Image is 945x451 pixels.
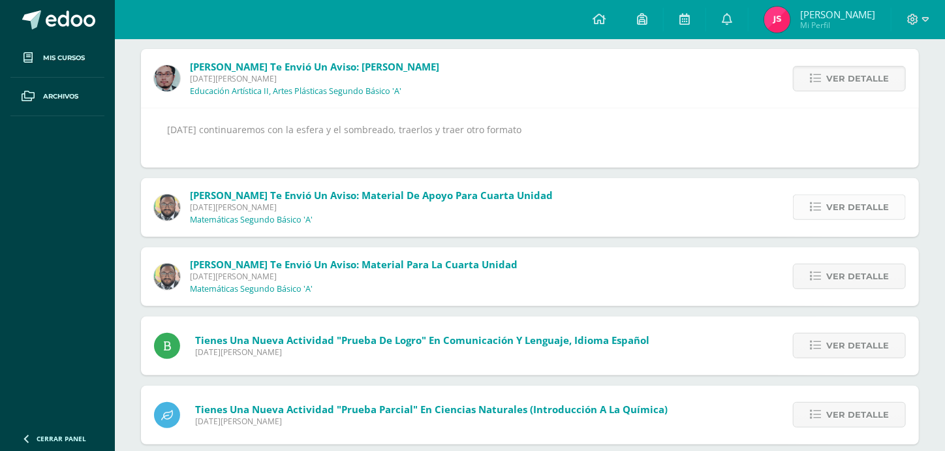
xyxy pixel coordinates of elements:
span: [DATE][PERSON_NAME] [195,347,649,358]
img: 712781701cd376c1a616437b5c60ae46.png [154,264,180,290]
span: Ver detalle [826,67,889,91]
span: Ver detalle [826,334,889,358]
span: [DATE][PERSON_NAME] [190,73,439,84]
span: Ver detalle [826,403,889,427]
span: Ver detalle [826,264,889,288]
span: [PERSON_NAME] te envió un aviso: [PERSON_NAME] [190,60,439,73]
span: [PERSON_NAME] te envió un aviso: material para la cuarta unidad [190,258,518,271]
p: Matemáticas Segundo Básico 'A' [190,284,313,294]
a: Mis cursos [10,39,104,78]
span: [PERSON_NAME] [800,8,875,21]
span: [DATE][PERSON_NAME] [190,202,553,213]
img: 712781701cd376c1a616437b5c60ae46.png [154,194,180,221]
div: [DATE] continuaremos con la esfera y el sombreado, traerlos y traer otro formato [167,121,893,154]
span: Tienes una nueva actividad "Prueba de logro" En Comunicación y Lenguaje, Idioma Español [195,334,649,347]
span: [PERSON_NAME] te envió un aviso: material de apoyo para cuarta unidad [190,189,553,202]
span: [DATE][PERSON_NAME] [195,416,668,427]
p: Matemáticas Segundo Básico 'A' [190,215,313,225]
span: Mi Perfil [800,20,875,31]
img: 5fac68162d5e1b6fbd390a6ac50e103d.png [154,65,180,91]
span: [DATE][PERSON_NAME] [190,271,518,282]
span: Ver detalle [826,195,889,219]
a: Archivos [10,78,104,116]
span: Cerrar panel [37,434,86,443]
p: Educación Artística II, Artes Plásticas Segundo Básico 'A' [190,86,401,97]
span: Tienes una nueva actividad "Prueba parcial" En Ciencias Naturales (Introducción a la Química) [195,403,668,416]
img: e4ff42d297489b38ffbcd4612f97148a.png [764,7,790,33]
span: Mis cursos [43,53,85,63]
span: Archivos [43,91,78,102]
